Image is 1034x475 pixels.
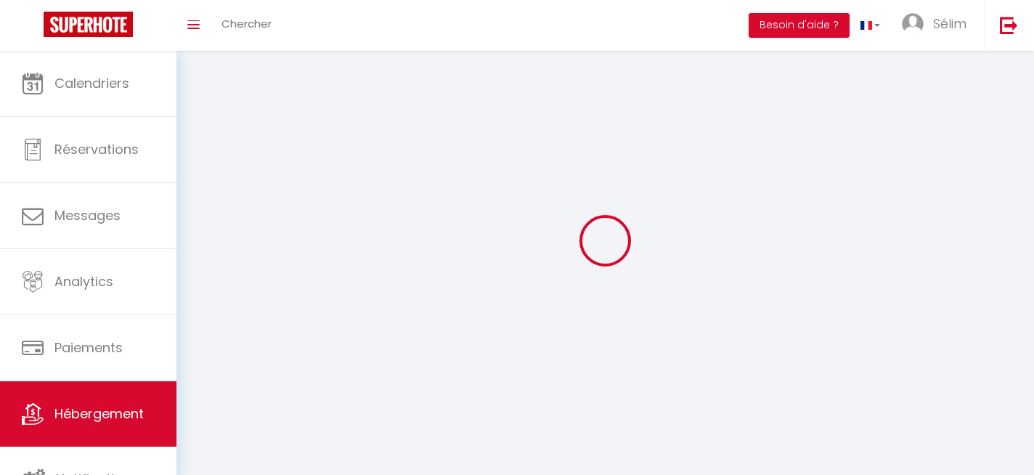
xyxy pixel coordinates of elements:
span: Analytics [54,272,113,291]
span: Réservations [54,140,139,158]
span: Paiements [54,338,123,357]
img: ... [902,13,924,35]
img: logout [1000,16,1018,34]
span: Messages [54,206,121,224]
img: Super Booking [44,12,133,37]
span: Hébergement [54,405,144,423]
button: Besoin d'aide ? [749,13,850,38]
span: Sélim [933,15,966,33]
span: Calendriers [54,74,129,92]
span: Chercher [221,16,272,31]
